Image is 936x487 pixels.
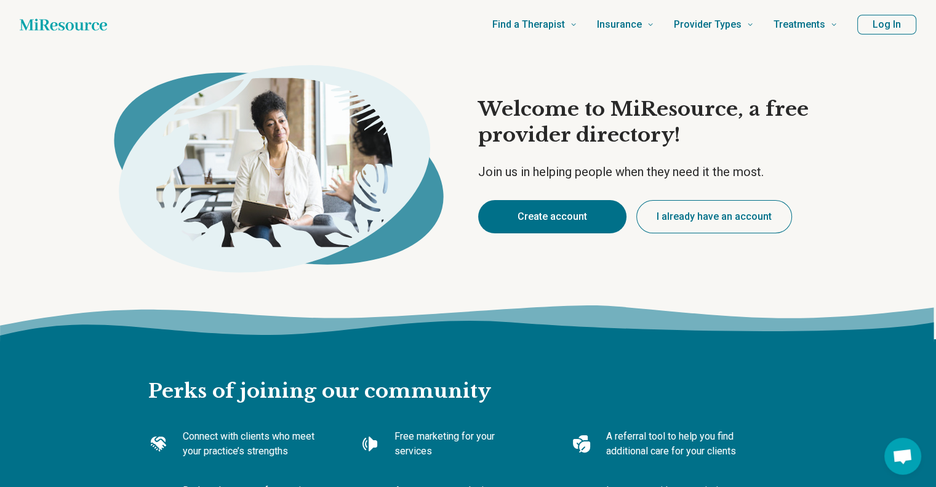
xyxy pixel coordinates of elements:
[148,339,788,404] h2: Perks of joining our community
[183,429,321,459] p: Connect with clients who meet your practice’s strengths
[597,16,642,33] span: Insurance
[478,200,626,233] button: Create account
[636,200,792,233] button: I already have an account
[674,16,742,33] span: Provider Types
[884,438,921,475] div: Open chat
[606,429,744,459] p: A referral tool to help you find additional care for your clients
[492,16,565,33] span: Find a Therapist
[20,12,107,37] a: Home page
[478,163,842,180] p: Join us in helping people when they need it the most.
[394,429,532,459] p: Free marketing for your services
[857,15,916,34] button: Log In
[478,97,842,148] h1: Welcome to MiResource, a free provider directory!
[774,16,825,33] span: Treatments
